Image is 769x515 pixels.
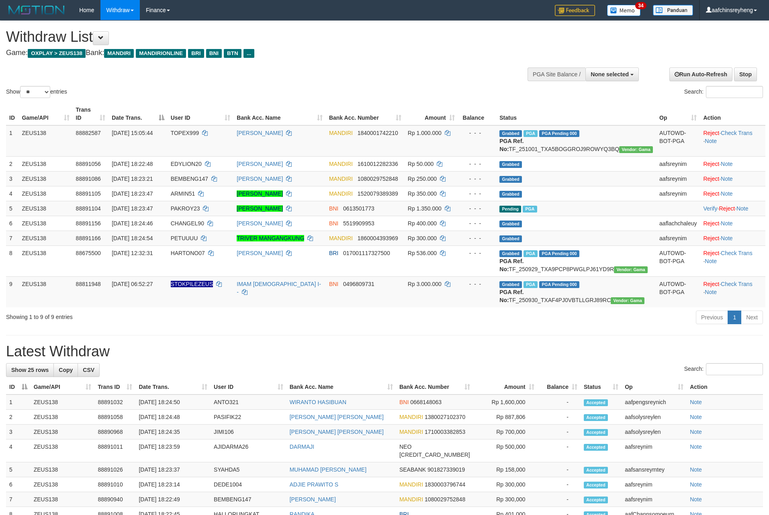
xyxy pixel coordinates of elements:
[622,380,687,394] th: Op: activate to sort column ascending
[721,281,753,287] a: Check Trans
[399,452,470,458] span: Copy 5859459291049533 to clipboard
[6,186,18,201] td: 4
[112,130,153,136] span: [DATE] 15:05:44
[700,231,765,245] td: ·
[499,281,522,288] span: Grabbed
[584,444,608,451] span: Accepted
[94,394,135,410] td: 88891032
[700,216,765,231] td: ·
[700,201,765,216] td: · ·
[76,235,101,241] span: 88891166
[399,429,423,435] span: MANDIRI
[584,399,608,406] span: Accepted
[622,394,687,410] td: aafpengsreynich
[690,466,702,473] a: Note
[473,410,538,425] td: Rp 887,806
[290,429,384,435] a: [PERSON_NAME] [PERSON_NAME]
[703,220,719,227] a: Reject
[635,2,646,9] span: 34
[6,125,18,157] td: 1
[696,311,728,324] a: Previous
[343,220,374,227] span: Copy 5519909953 to clipboard
[76,220,101,227] span: 88891156
[721,250,753,256] a: Check Trans
[607,5,641,16] img: Button%20Memo.svg
[622,462,687,477] td: aafsansreymtey
[135,439,211,462] td: [DATE] 18:23:59
[496,245,656,276] td: TF_250929_TXA9PCP8PWGLPJ61YD9R
[705,289,717,295] a: Note
[326,102,405,125] th: Bank Acc. Number: activate to sort column ascending
[555,5,595,16] img: Feedback.jpg
[656,125,700,157] td: AUTOWD-BOT-PGA
[76,281,101,287] span: 88811948
[425,429,465,435] span: Copy 1710003382853 to clipboard
[690,496,702,503] a: Note
[399,466,426,473] span: SEABANK
[6,462,31,477] td: 5
[108,102,168,125] th: Date Trans.: activate to sort column descending
[669,67,732,81] a: Run Auto-Refresh
[6,4,67,16] img: MOTION_logo.png
[112,176,153,182] span: [DATE] 18:23:21
[703,130,719,136] a: Reject
[329,130,353,136] span: MANDIRI
[31,462,95,477] td: ZEUS138
[112,161,153,167] span: [DATE] 18:22:48
[706,363,763,375] input: Search:
[358,176,398,182] span: Copy 1080029752848 to clipboard
[358,235,398,241] span: Copy 1860004393969 to clipboard
[408,205,442,212] span: Rp 1.350.000
[461,234,493,242] div: - - -
[171,235,198,241] span: PETUUUU
[206,49,222,58] span: BNI
[6,216,18,231] td: 6
[690,429,702,435] a: Note
[408,130,442,136] span: Rp 1.000.000
[31,394,95,410] td: ZEUS138
[329,235,353,241] span: MANDIRI
[329,161,353,167] span: MANDIRI
[499,206,521,213] span: Pending
[499,289,524,303] b: PGA Ref. No:
[705,258,717,264] a: Note
[59,367,73,373] span: Copy
[408,176,437,182] span: Rp 250.000
[611,297,644,304] span: Vendor URL: https://trx31.1velocity.biz
[408,161,434,167] span: Rp 50.000
[461,219,493,227] div: - - -
[343,281,374,287] span: Copy 0496809731 to clipboard
[211,380,286,394] th: User ID: activate to sort column ascending
[237,130,283,136] a: [PERSON_NAME]
[94,425,135,439] td: 88890968
[31,439,95,462] td: ZEUS138
[538,380,581,394] th: Balance: activate to sort column ascending
[728,311,741,324] a: 1
[358,161,398,167] span: Copy 1610012282336 to clipboard
[499,235,522,242] span: Grabbed
[31,380,95,394] th: Game/API: activate to sort column ascending
[6,410,31,425] td: 2
[656,231,700,245] td: aafsreynim
[524,130,538,137] span: Marked by aafnoeunsreypich
[290,466,366,473] a: MUHAMAD [PERSON_NAME]
[700,156,765,171] td: ·
[690,399,702,405] a: Note
[290,481,338,488] a: ADJIE PRAWITO S
[135,425,211,439] td: [DATE] 18:24:35
[31,410,95,425] td: ZEUS138
[690,414,702,420] a: Note
[591,71,629,78] span: None selected
[622,410,687,425] td: aafsolysreylen
[112,190,153,197] span: [DATE] 18:23:47
[684,86,763,98] label: Search:
[31,492,95,507] td: ZEUS138
[188,49,204,58] span: BRI
[6,171,18,186] td: 3
[408,250,437,256] span: Rp 536.000
[171,190,195,197] span: ARMIN51
[700,125,765,157] td: · ·
[399,481,423,488] span: MANDIRI
[499,138,524,152] b: PGA Ref. No:
[18,125,72,157] td: ZEUS138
